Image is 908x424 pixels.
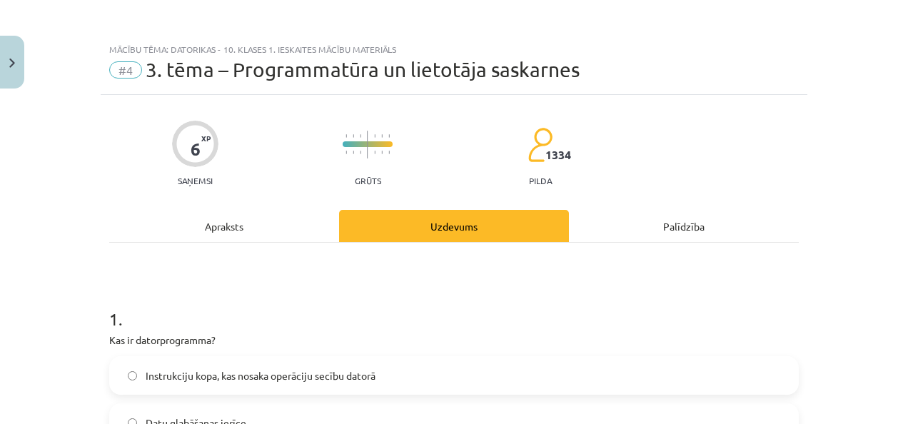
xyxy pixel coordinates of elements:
div: Palīdzība [569,210,799,242]
img: icon-short-line-57e1e144782c952c97e751825c79c345078a6d821885a25fce030b3d8c18986b.svg [353,134,354,138]
span: 1334 [545,148,571,161]
p: Grūts [355,176,381,186]
p: Saņemsi [172,176,218,186]
img: icon-short-line-57e1e144782c952c97e751825c79c345078a6d821885a25fce030b3d8c18986b.svg [381,151,383,154]
span: XP [201,134,211,142]
img: icon-short-line-57e1e144782c952c97e751825c79c345078a6d821885a25fce030b3d8c18986b.svg [388,151,390,154]
input: Instrukciju kopa, kas nosaka operāciju secību datorā [128,371,137,380]
img: icon-short-line-57e1e144782c952c97e751825c79c345078a6d821885a25fce030b3d8c18986b.svg [374,134,375,138]
p: Kas ir datorprogramma? [109,333,799,348]
h1: 1 . [109,284,799,328]
img: icon-short-line-57e1e144782c952c97e751825c79c345078a6d821885a25fce030b3d8c18986b.svg [345,134,347,138]
img: students-c634bb4e5e11cddfef0936a35e636f08e4e9abd3cc4e673bd6f9a4125e45ecb1.svg [528,127,553,163]
img: icon-short-line-57e1e144782c952c97e751825c79c345078a6d821885a25fce030b3d8c18986b.svg [353,151,354,154]
img: icon-short-line-57e1e144782c952c97e751825c79c345078a6d821885a25fce030b3d8c18986b.svg [345,151,347,154]
div: Apraksts [109,210,339,242]
img: icon-close-lesson-0947bae3869378f0d4975bcd49f059093ad1ed9edebbc8119c70593378902aed.svg [9,59,15,68]
div: Uzdevums [339,210,569,242]
span: #4 [109,61,142,79]
img: icon-short-line-57e1e144782c952c97e751825c79c345078a6d821885a25fce030b3d8c18986b.svg [360,151,361,154]
img: icon-long-line-d9ea69661e0d244f92f715978eff75569469978d946b2353a9bb055b3ed8787d.svg [367,131,368,158]
span: Instrukciju kopa, kas nosaka operāciju secību datorā [146,368,375,383]
span: 3. tēma – Programmatūra un lietotāja saskarnes [146,58,580,81]
img: icon-short-line-57e1e144782c952c97e751825c79c345078a6d821885a25fce030b3d8c18986b.svg [388,134,390,138]
img: icon-short-line-57e1e144782c952c97e751825c79c345078a6d821885a25fce030b3d8c18986b.svg [374,151,375,154]
div: Mācību tēma: Datorikas - 10. klases 1. ieskaites mācību materiāls [109,44,799,54]
p: pilda [529,176,552,186]
div: 6 [191,139,201,159]
img: icon-short-line-57e1e144782c952c97e751825c79c345078a6d821885a25fce030b3d8c18986b.svg [381,134,383,138]
img: icon-short-line-57e1e144782c952c97e751825c79c345078a6d821885a25fce030b3d8c18986b.svg [360,134,361,138]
